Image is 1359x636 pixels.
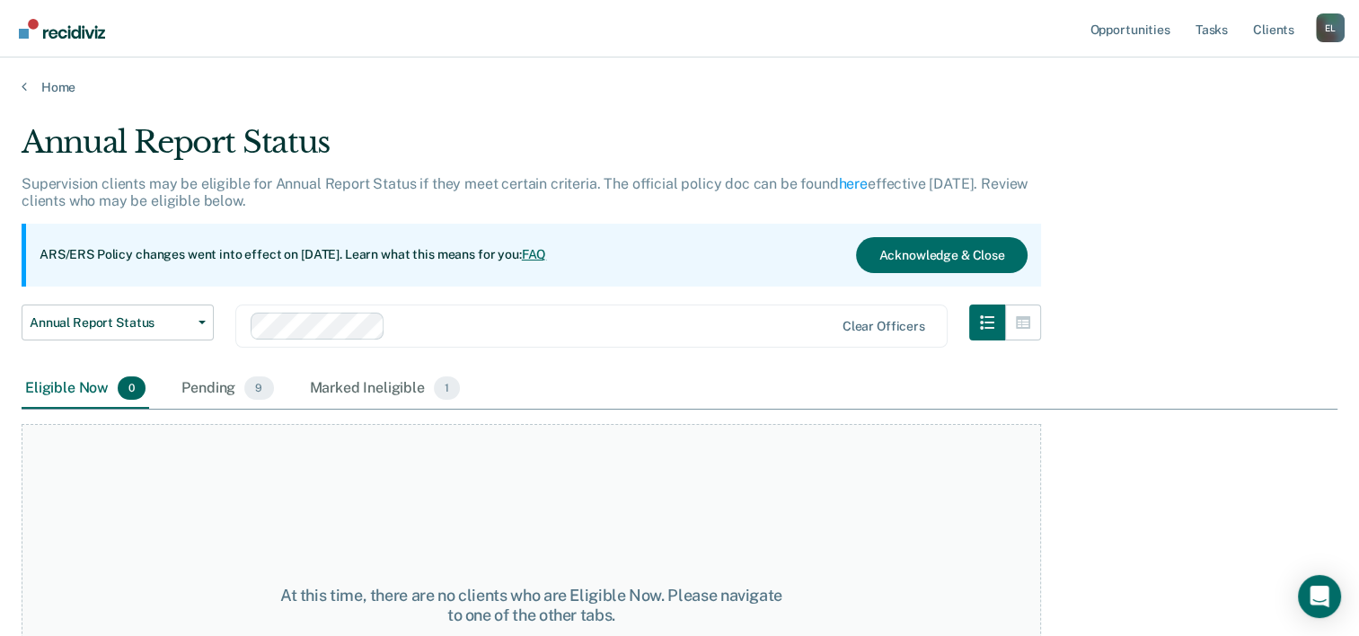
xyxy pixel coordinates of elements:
[434,376,460,400] span: 1
[1316,13,1345,42] div: E L
[22,124,1041,175] div: Annual Report Status
[856,237,1027,273] button: Acknowledge & Close
[277,586,785,624] div: At this time, there are no clients who are Eligible Now. Please navigate to one of the other tabs.
[306,369,464,409] div: Marked Ineligible1
[1316,13,1345,42] button: Profile dropdown button
[22,369,149,409] div: Eligible Now0
[843,319,925,334] div: Clear officers
[178,369,277,409] div: Pending9
[22,175,1028,209] p: Supervision clients may be eligible for Annual Report Status if they meet certain criteria. The o...
[1298,575,1341,618] div: Open Intercom Messenger
[22,305,214,340] button: Annual Report Status
[244,376,273,400] span: 9
[839,175,868,192] a: here
[118,376,146,400] span: 0
[22,79,1337,95] a: Home
[40,246,546,264] p: ARS/ERS Policy changes went into effect on [DATE]. Learn what this means for you:
[30,315,191,331] span: Annual Report Status
[19,19,105,39] img: Recidiviz
[522,247,547,261] a: FAQ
